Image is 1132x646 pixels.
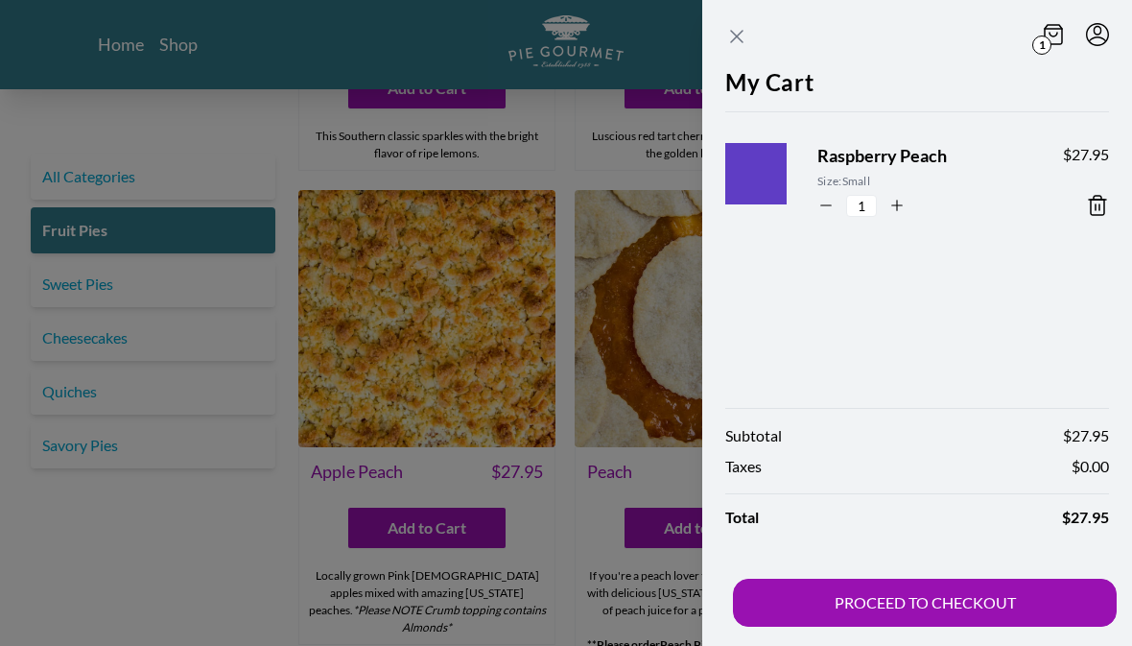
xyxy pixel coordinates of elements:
[725,506,759,529] span: Total
[1063,424,1109,447] span: $ 27.95
[817,173,1032,190] span: Size: Small
[725,25,748,48] button: Close panel
[1086,23,1109,46] button: Menu
[733,579,1117,627] button: PROCEED TO CHECKOUT
[1063,143,1109,166] span: $ 27.95
[817,143,1032,169] span: Raspberry Peach
[1072,455,1109,478] span: $ 0.00
[716,125,833,242] img: Product Image
[725,424,782,447] span: Subtotal
[1032,36,1051,55] span: 1
[1062,506,1109,529] span: $ 27.95
[725,65,1109,111] h2: My Cart
[725,455,762,478] span: Taxes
